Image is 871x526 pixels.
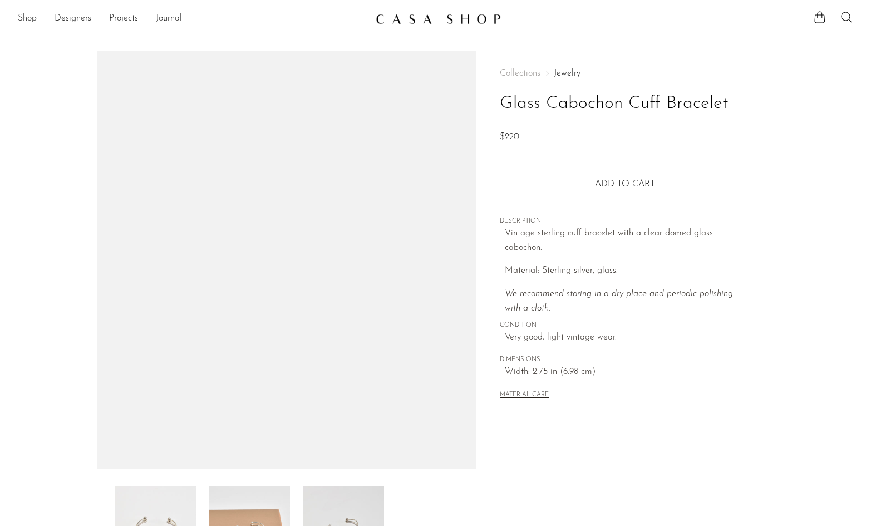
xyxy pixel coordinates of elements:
[505,365,750,380] span: Width: 2.75 in (6.98 cm)
[500,321,750,331] span: CONDITION
[18,9,367,28] ul: NEW HEADER MENU
[500,132,519,141] span: $220
[109,12,138,26] a: Projects
[505,227,750,255] p: Vintage sterling cuff bracelet with a clear domed glass cabochon.
[55,12,91,26] a: Designers
[500,217,750,227] span: DESCRIPTION
[500,90,750,118] h1: Glass Cabochon Cuff Bracelet
[500,355,750,365] span: DIMENSIONS
[156,12,182,26] a: Journal
[505,289,733,313] i: We recommend storing in a dry place and periodic polishing with a cloth.
[595,180,655,189] span: Add to cart
[554,69,580,78] a: Jewelry
[505,331,750,345] span: Very good; light vintage wear.
[18,12,37,26] a: Shop
[505,264,750,278] p: Material: Sterling silver, glass.
[500,170,750,199] button: Add to cart
[500,69,750,78] nav: Breadcrumbs
[500,391,549,400] button: MATERIAL CARE
[18,9,367,28] nav: Desktop navigation
[500,69,540,78] span: Collections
